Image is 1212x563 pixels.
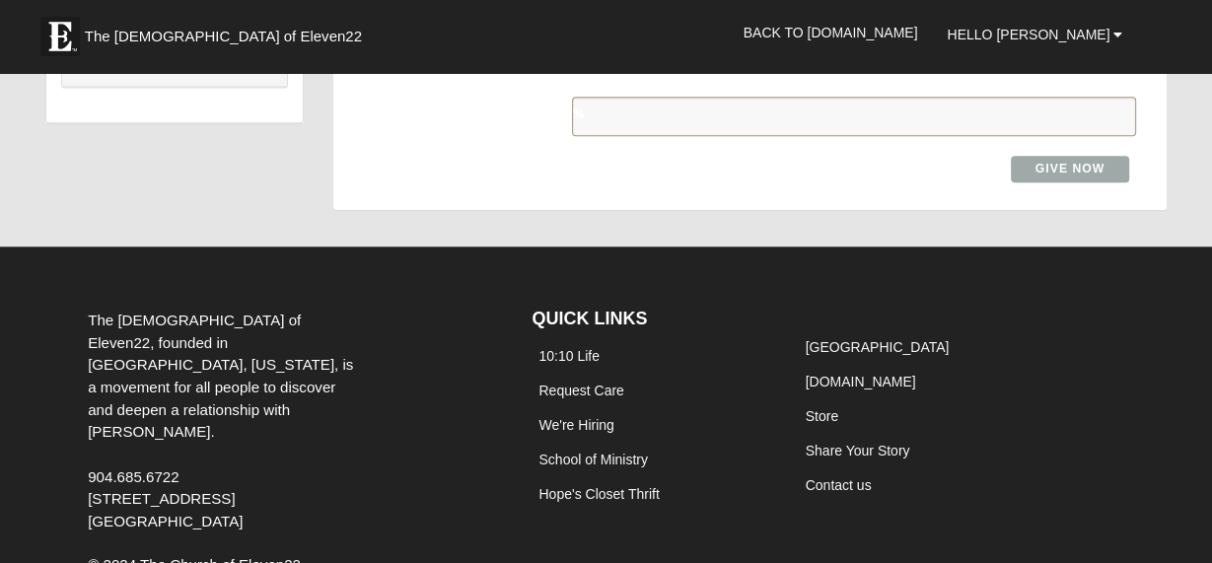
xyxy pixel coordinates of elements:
a: Share Your Story [806,443,910,458]
a: 10:10 Life [538,348,600,364]
h4: QUICK LINKS [532,309,768,330]
a: Give Now [1011,156,1130,182]
span: The [DEMOGRAPHIC_DATA] of Eleven22 [85,27,362,46]
a: Hello [PERSON_NAME] [932,10,1137,59]
a: Request Care [538,383,623,398]
a: Back to [DOMAIN_NAME] [729,8,933,57]
img: Eleven22 logo [40,17,80,56]
a: Store [806,408,838,424]
a: The [DEMOGRAPHIC_DATA] of Eleven22 [31,7,425,56]
a: Contact us [806,477,872,493]
span: Hello [PERSON_NAME] [947,27,1109,42]
a: [DOMAIN_NAME] [806,374,916,389]
div: The [DEMOGRAPHIC_DATA] of Eleven22, founded in [GEOGRAPHIC_DATA], [US_STATE], is a movement for a... [73,310,369,533]
a: School of Ministry [538,452,647,467]
a: We're Hiring [538,417,613,433]
a: [GEOGRAPHIC_DATA] [806,339,950,355]
span: [GEOGRAPHIC_DATA] [88,513,243,529]
a: Hope's Closet Thrift [538,486,659,502]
